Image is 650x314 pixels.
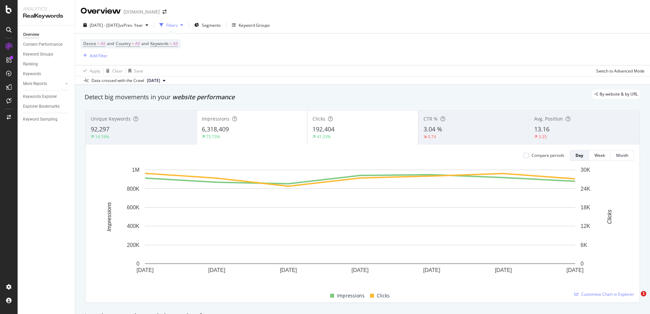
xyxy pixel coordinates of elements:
[106,202,112,231] text: Impressions
[208,267,225,273] text: [DATE]
[23,116,58,123] div: Keyword Sampling
[142,41,149,46] span: and
[120,22,143,28] span: vs Prev. Year
[594,152,605,158] div: Week
[428,134,436,140] div: 0.74
[23,103,60,110] div: Explorer Bookmarks
[627,291,643,307] iframe: Intercom live chat
[91,116,131,122] span: Unique Keywords
[600,92,638,96] span: By website & by URL
[103,65,123,76] button: Clear
[23,70,70,78] a: Keywords
[23,41,70,48] a: Content Performance
[132,167,139,173] text: 1M
[534,116,563,122] span: Avg. Position
[127,223,140,229] text: 400K
[83,41,96,46] span: Device
[424,116,438,122] span: CTR %
[607,210,612,224] text: Clicks
[495,267,512,273] text: [DATE]
[592,89,641,99] div: legacy label
[581,205,590,210] text: 18K
[23,93,57,100] div: Keywords Explorer
[351,267,368,273] text: [DATE]
[134,68,143,74] div: Save
[570,150,589,161] button: Day
[147,78,160,84] span: 2025 Aug. 31st
[229,20,273,30] button: Keyword Groups
[90,22,120,28] span: [DATE] - [DATE]
[23,103,70,110] a: Explorer Bookmarks
[112,68,123,74] div: Clear
[91,78,144,84] div: Data crossed with the Crawl
[206,134,220,140] div: 75.73%
[91,166,629,284] svg: A chart.
[312,116,325,122] span: Clicks
[423,267,440,273] text: [DATE]
[90,68,100,74] div: Apply
[127,205,140,210] text: 600K
[317,134,331,140] div: 41.33%
[135,39,140,48] span: All
[144,77,168,85] button: [DATE]
[581,186,590,191] text: 24K
[101,39,105,48] span: All
[23,61,70,68] a: Ranking
[202,116,230,122] span: Impressions
[539,134,547,140] div: 3.35
[581,242,587,248] text: 6K
[23,93,70,100] a: Keywords Explorer
[589,150,611,161] button: Week
[337,292,365,300] span: Impressions
[280,267,297,273] text: [DATE]
[312,125,334,133] span: 192,404
[162,9,167,14] div: arrow-right-arrow-left
[23,80,63,87] a: More Reports
[23,70,41,78] div: Keywords
[23,12,69,20] div: RealKeywords
[202,125,229,133] span: 6,318,409
[23,80,47,87] div: More Reports
[136,261,139,267] text: 0
[581,167,590,173] text: 30K
[23,41,62,48] div: Content Performance
[91,125,109,133] span: 92,297
[581,261,584,267] text: 0
[532,152,564,158] div: Compare periods
[534,125,549,133] span: 13.16
[616,152,628,158] div: Month
[90,53,108,59] div: Add Filter
[23,31,70,38] a: Overview
[581,223,590,229] text: 12K
[173,39,178,48] span: All
[127,186,140,191] text: 800K
[202,22,221,28] span: Segments
[116,41,131,46] span: Country
[132,41,134,46] span: =
[166,22,178,28] div: Filters
[576,152,583,158] div: Day
[575,291,634,297] a: Customize Chart in Explorer
[23,5,69,12] div: Analytics
[581,291,634,297] span: Customize Chart in Explorer
[23,116,70,123] a: Keyword Sampling
[127,242,140,248] text: 200K
[157,20,186,30] button: Filters
[95,134,109,140] div: 14.19%
[566,267,583,273] text: [DATE]
[81,51,108,60] button: Add Filter
[593,65,645,76] button: Switch to Advanced Mode
[81,20,151,30] button: [DATE] - [DATE]vsPrev. Year
[641,291,646,296] span: 1
[424,125,442,133] span: 3.04 %
[239,22,270,28] div: Keyword Groups
[81,5,121,17] div: Overview
[377,292,390,300] span: Clicks
[23,61,38,68] div: Ranking
[136,267,153,273] text: [DATE]
[150,41,169,46] span: Keywords
[97,41,100,46] span: =
[107,41,114,46] span: and
[81,65,100,76] button: Apply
